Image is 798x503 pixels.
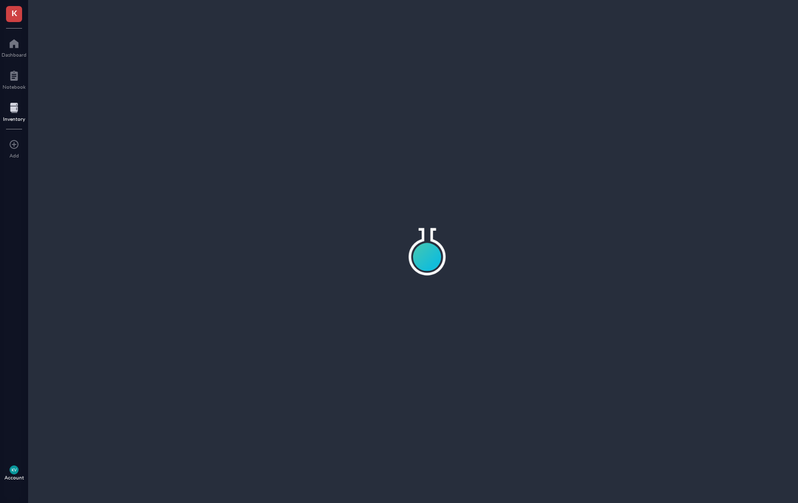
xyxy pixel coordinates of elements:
[12,467,17,472] span: KV
[5,474,24,480] div: Account
[10,152,19,158] div: Add
[2,36,27,58] a: Dashboard
[3,68,26,90] a: Notebook
[2,52,27,58] div: Dashboard
[3,116,25,122] div: Inventory
[3,84,26,90] div: Notebook
[12,7,17,19] span: K
[3,100,25,122] a: Inventory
